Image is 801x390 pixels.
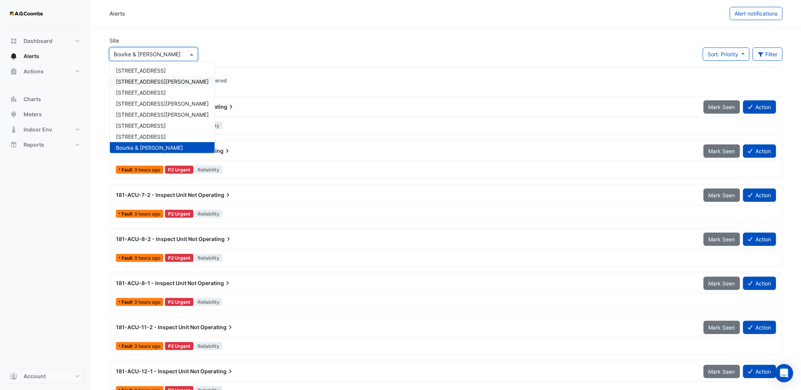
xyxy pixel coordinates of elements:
span: Reliability [195,342,223,350]
span: Fault [122,300,134,304]
span: Operating [198,235,232,243]
span: [STREET_ADDRESS] [116,122,166,129]
button: Mark Seen [704,321,740,334]
span: [STREET_ADDRESS][PERSON_NAME] [116,78,209,85]
span: Fault [122,344,134,349]
span: Fault [122,168,134,172]
button: Action [743,233,776,246]
button: Alert notifications [730,7,783,20]
button: Action [743,277,776,290]
button: Filter [753,48,783,61]
div: Open Intercom Messenger [775,364,793,382]
div: P2 Urgent [165,210,194,218]
span: 181-ACU-7-2 - Inspect Unit Not [116,192,197,198]
button: Dashboard [6,33,85,49]
button: Mark Seen [704,365,740,378]
app-icon: Dashboard [10,37,17,45]
span: Dashboard [24,37,52,45]
app-icon: Charts [10,95,17,103]
span: [STREET_ADDRESS] [116,89,166,96]
div: P2 Urgent [165,298,194,306]
div: Alerts [109,10,125,17]
app-icon: Meters [10,111,17,118]
span: Mon 13-Oct-2025 07:30 AEDT [134,299,160,305]
button: Charts [6,92,85,107]
span: Operating [200,323,234,331]
app-icon: Reports [10,141,17,149]
button: Action [743,365,776,378]
span: Charts [24,95,41,103]
button: Alerts [6,49,85,64]
span: Operating [198,279,232,287]
button: Mark Seen [704,277,740,290]
app-icon: Indoor Env [10,126,17,133]
span: Mon 13-Oct-2025 07:30 AEDT [134,343,160,349]
span: Account [24,373,46,380]
span: Mark Seen [709,236,735,243]
span: Mark Seen [709,280,735,287]
span: Reliability [195,298,223,306]
button: Indoor Env [6,122,85,137]
button: Meters [6,107,85,122]
img: Company Logo [9,6,43,21]
span: Mark Seen [709,104,735,110]
label: Site [109,36,119,44]
span: [STREET_ADDRESS] [116,67,166,74]
span: Mon 13-Oct-2025 07:30 AEDT [134,211,160,217]
button: Action [743,321,776,334]
button: Action [743,144,776,158]
span: Indoor Env [24,126,52,133]
div: Options List [110,62,215,153]
span: Mark Seen [709,324,735,331]
span: Mark Seen [709,192,735,198]
app-icon: Alerts [10,52,17,60]
span: Operating [201,103,235,111]
span: Alerts [24,52,39,60]
span: Mon 13-Oct-2025 07:30 AEDT [134,255,160,261]
span: Bourke & [PERSON_NAME] [116,144,183,151]
button: Actions [6,64,85,79]
span: Sort: Priority [708,51,739,57]
span: 181-ACU-8-1 - Inspect Unit Not [116,280,197,286]
span: [STREET_ADDRESS] [116,133,166,140]
div: P2 Urgent [165,254,194,262]
button: Action [743,100,776,114]
span: Fault [122,256,134,260]
button: Action [743,189,776,202]
button: Sort: Priority [703,48,750,61]
div: P2 Urgent [165,342,194,350]
span: Operating [200,368,234,375]
span: 181-ACU-8-2 - Inspect Unit Not [116,236,197,242]
span: [STREET_ADDRESS][PERSON_NAME] [116,100,209,107]
span: 181-ACU-11-2 - Inspect Unit Not [116,324,199,330]
button: Account [6,369,85,384]
span: Reliability [195,210,223,218]
span: Mark Seen [709,148,735,154]
span: 181-ACU-12-1 - Inspect Unit Not [116,368,199,374]
span: Reliability [195,254,223,262]
button: Mark Seen [704,144,740,158]
span: Mark Seen [709,368,735,375]
span: Actions [24,68,44,75]
span: Mon 13-Oct-2025 07:30 AEDT [134,167,160,173]
span: [STREET_ADDRESS][PERSON_NAME] [116,111,209,118]
button: Mark Seen [704,233,740,246]
span: Reports [24,141,44,149]
span: Alert notifications [735,10,778,17]
button: Mark Seen [704,189,740,202]
span: Meters [24,111,42,118]
span: Reliability [195,166,223,174]
button: Reports [6,137,85,152]
span: Fault [122,212,134,216]
app-icon: Actions [10,68,17,75]
button: Mark Seen [704,100,740,114]
div: P2 Urgent [165,166,194,174]
span: Operating [198,191,232,199]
